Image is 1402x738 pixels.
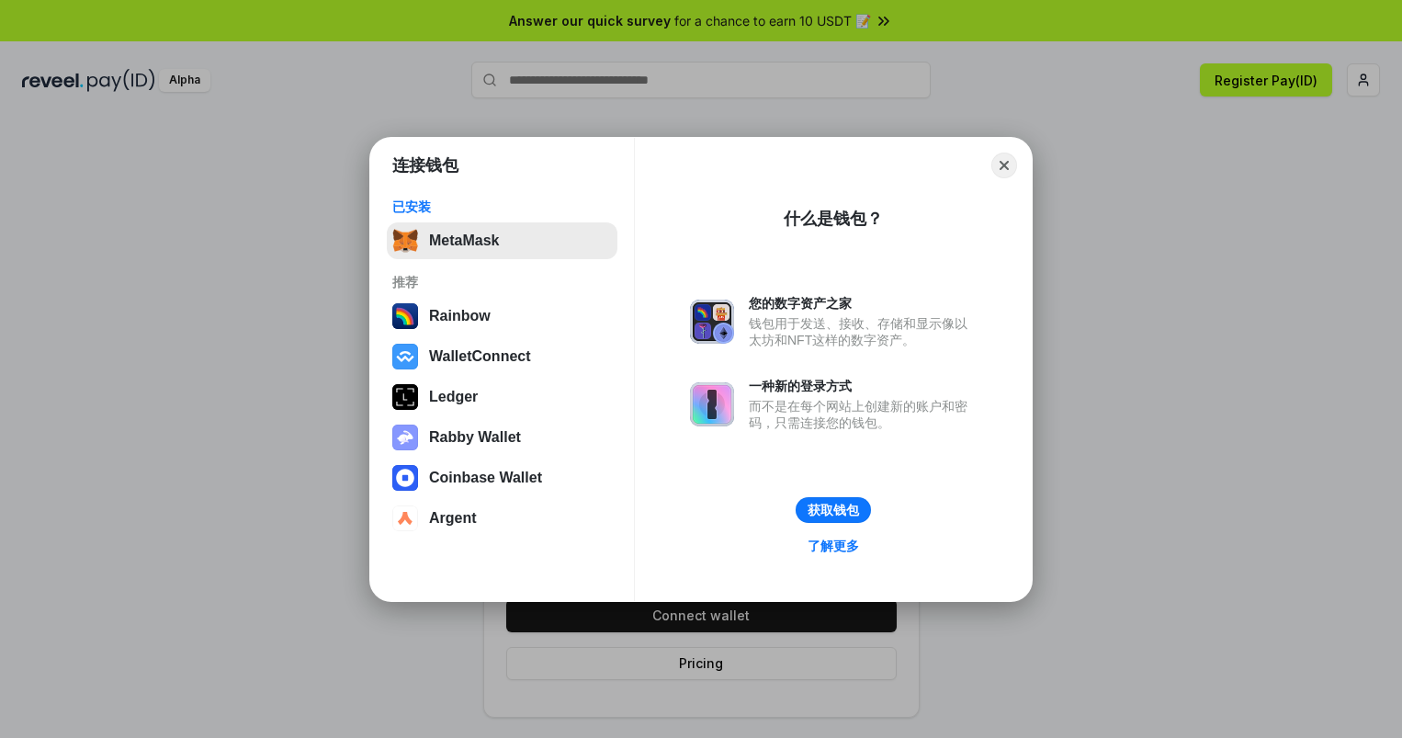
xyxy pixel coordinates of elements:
button: Ledger [387,379,617,415]
a: 了解更多 [797,534,870,558]
div: 已安装 [392,199,612,215]
img: svg+xml,%3Csvg%20xmlns%3D%22http%3A%2F%2Fwww.w3.org%2F2000%2Fsvg%22%20fill%3D%22none%22%20viewBox... [690,300,734,344]
div: 了解更多 [808,538,859,554]
div: MetaMask [429,233,499,249]
img: svg+xml,%3Csvg%20xmlns%3D%22http%3A%2F%2Fwww.w3.org%2F2000%2Fsvg%22%20width%3D%2228%22%20height%3... [392,384,418,410]
button: Close [991,153,1017,178]
button: WalletConnect [387,338,617,375]
button: Argent [387,500,617,537]
img: svg+xml,%3Csvg%20width%3D%2228%22%20height%3D%2228%22%20viewBox%3D%220%200%2028%2028%22%20fill%3D... [392,505,418,531]
div: 而不是在每个网站上创建新的账户和密码，只需连接您的钱包。 [749,398,977,431]
button: 获取钱包 [796,497,871,523]
div: 您的数字资产之家 [749,295,977,312]
div: Rainbow [429,308,491,324]
div: 什么是钱包？ [784,208,883,230]
div: Argent [429,510,477,527]
img: svg+xml,%3Csvg%20xmlns%3D%22http%3A%2F%2Fwww.w3.org%2F2000%2Fsvg%22%20fill%3D%22none%22%20viewBox... [392,425,418,450]
button: Rabby Wallet [387,419,617,456]
div: 推荐 [392,274,612,290]
div: WalletConnect [429,348,531,365]
img: svg+xml,%3Csvg%20width%3D%2228%22%20height%3D%2228%22%20viewBox%3D%220%200%2028%2028%22%20fill%3D... [392,344,418,369]
div: 钱包用于发送、接收、存储和显示像以太坊和NFT这样的数字资产。 [749,315,977,348]
img: svg+xml,%3Csvg%20width%3D%2228%22%20height%3D%2228%22%20viewBox%3D%220%200%2028%2028%22%20fill%3D... [392,465,418,491]
img: svg+xml,%3Csvg%20fill%3D%22none%22%20height%3D%2233%22%20viewBox%3D%220%200%2035%2033%22%20width%... [392,228,418,254]
button: Coinbase Wallet [387,460,617,496]
div: Coinbase Wallet [429,470,542,486]
button: MetaMask [387,222,617,259]
div: Rabby Wallet [429,429,521,446]
div: 一种新的登录方式 [749,378,977,394]
button: Rainbow [387,298,617,335]
img: svg+xml,%3Csvg%20xmlns%3D%22http%3A%2F%2Fwww.w3.org%2F2000%2Fsvg%22%20fill%3D%22none%22%20viewBox... [690,382,734,426]
img: svg+xml,%3Csvg%20width%3D%22120%22%20height%3D%22120%22%20viewBox%3D%220%200%20120%20120%22%20fil... [392,303,418,329]
div: 获取钱包 [808,502,859,518]
h1: 连接钱包 [392,154,458,176]
div: Ledger [429,389,478,405]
